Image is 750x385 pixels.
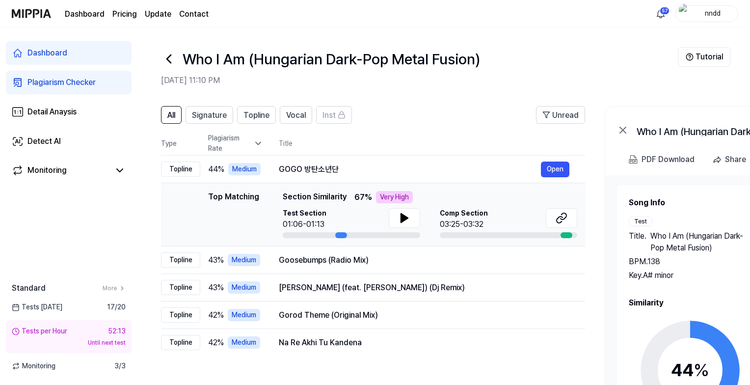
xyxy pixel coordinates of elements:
div: GOGO 방탄소년단 [279,164,541,175]
button: Open [541,162,569,177]
button: 알림57 [653,6,669,22]
span: % [694,359,709,381]
div: Tests per Hour [12,326,67,336]
div: Plagiarism Rate [208,133,263,154]
span: Topline [243,110,269,121]
div: Very High [376,191,413,203]
div: Topline [161,335,200,350]
div: Goosebumps (Radio Mix) [279,254,569,266]
div: Na Re Akhi Tu Kandena [279,337,569,349]
a: Detect AI [6,130,132,153]
span: Monitoring [12,361,55,371]
div: Topline [161,280,200,295]
button: All [161,106,182,124]
img: profile [679,4,691,24]
a: More [103,284,126,293]
span: Inst [322,110,336,121]
div: Medium [228,336,260,349]
span: 42 % [208,309,224,321]
button: profilenndd [675,5,738,22]
th: Type [161,132,200,156]
div: [PERSON_NAME] (feat. [PERSON_NAME]) (Dj Remix) [279,282,569,294]
div: 44 [671,357,709,384]
span: 67 % [354,192,372,203]
a: Contact [179,8,209,20]
span: Title . [629,230,646,254]
span: Standard [12,282,46,294]
span: Signature [192,110,227,121]
a: Plagiarism Checker [6,71,132,94]
span: Test Section [283,208,326,219]
span: 17 / 20 [107,302,126,312]
button: Tutorial [678,47,730,67]
span: Section Similarity [283,191,347,203]
div: Test [629,217,652,226]
div: Detail Anaysis [27,106,77,118]
a: Dashboard [6,41,132,65]
a: Dashboard [65,8,105,20]
th: Title [279,132,585,155]
button: Inst [316,106,352,124]
h1: Who I Am (Hungarian Dark-Pop Metal Fusion) [183,48,480,70]
div: Medium [228,309,260,321]
a: Monitoring [12,165,110,176]
button: Unread [536,106,585,124]
span: Unread [552,110,579,121]
div: nndd [694,8,732,19]
div: 52:13 [108,326,126,336]
div: 03:25-03:32 [440,219,488,230]
button: Pricing [112,8,137,20]
div: Medium [228,281,260,294]
span: 43 % [208,254,224,266]
span: 42 % [208,337,224,349]
div: Monitoring [27,165,67,176]
div: Medium [228,254,260,266]
div: Until next test [12,338,126,347]
div: Dashboard [27,47,67,59]
span: Vocal [286,110,306,121]
span: Tests [DATE] [12,302,62,312]
button: Vocal [280,106,312,124]
div: Gorod Theme (Original Mix) [279,309,569,321]
h2: [DATE] 11:10 PM [161,75,678,86]
div: Medium [228,163,261,175]
span: 43 % [208,282,224,294]
div: Top Matching [208,191,259,238]
button: PDF Download [627,150,696,169]
div: PDF Download [642,153,695,166]
a: Detail Anaysis [6,100,132,124]
div: Topline [161,307,200,323]
span: 44 % [208,164,224,175]
div: 57 [660,7,670,15]
img: PDF Download [629,155,638,164]
div: 01:06-01:13 [283,219,326,230]
button: Topline [237,106,276,124]
span: Comp Section [440,208,488,219]
div: Detect AI [27,136,61,147]
div: Share [725,153,746,166]
img: 알림 [655,8,667,20]
img: Help [686,53,694,61]
span: 3 / 3 [114,361,126,371]
div: Topline [161,252,200,268]
div: Plagiarism Checker [27,77,96,88]
button: Signature [186,106,233,124]
div: Topline [161,162,200,177]
span: All [167,110,175,121]
a: Update [145,8,171,20]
